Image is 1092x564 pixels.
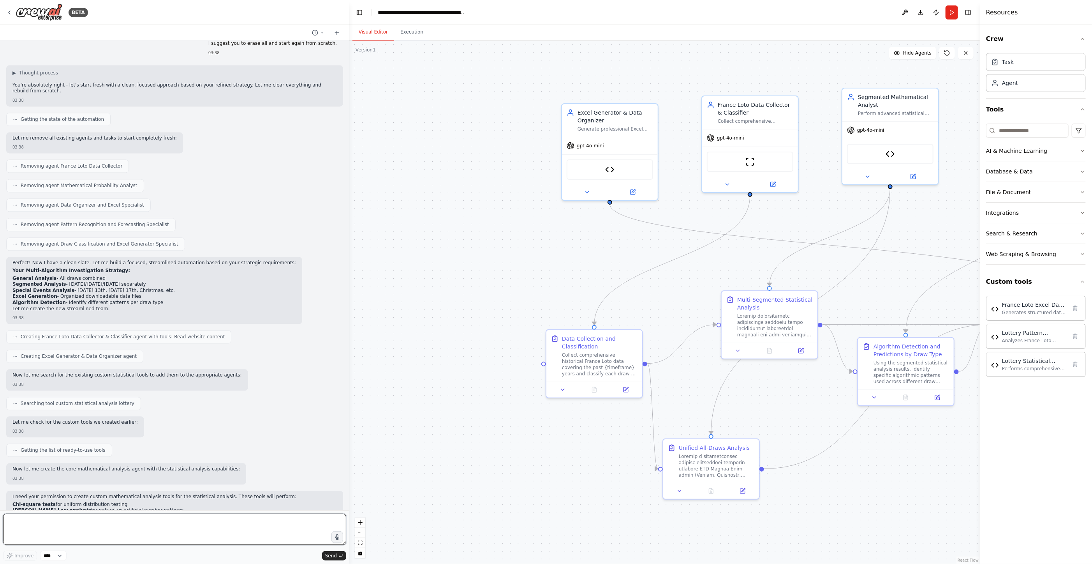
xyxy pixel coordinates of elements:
[12,502,337,508] li: for uniform distribution testing
[986,188,1031,196] div: File & Document
[679,453,754,478] div: Loremip d sitametconsec adipisc elitseddoei temporin utlabore ETD Magnaa Enim admin (Veniam, Quis...
[21,163,122,169] span: Removing agent France Loto Data Collector
[986,230,1037,237] div: Search & Research
[986,99,1086,120] button: Tools
[3,551,37,561] button: Improve
[21,353,137,359] span: Creating Excel Generator & Data Organizer agent
[737,296,813,311] div: Multi-Segmented Statistical Analysis
[21,334,225,340] span: Creating France Loto Data Collector & Classifier agent with tools: Read website content
[394,24,430,41] button: Execution
[611,187,655,197] button: Open in side panel
[662,438,760,500] div: Unified All-Draws AnalysisLoremip d sitametconsec adipisc elitseddoei temporin utlabore ETD Magna...
[21,221,169,228] span: Removing agent Pattern Recognition and Forecasting Specialist
[986,250,1056,258] div: Web Scraping & Browsing
[14,553,33,559] span: Improve
[12,276,296,282] li: - All draws combined
[12,276,56,281] strong: General Analysis
[12,300,66,305] strong: Algorithm Detection
[562,352,638,377] div: Collect comprehensive historical France Loto data covering the past {timeframe} years and classif...
[12,288,296,294] li: - [DATE] 13th, [DATE] 17th, Christmas, etc.
[21,202,144,208] span: Removing agent Data Organizer and Excel Specialist
[355,528,365,538] button: zoom out
[986,203,1086,223] button: Integrations
[12,476,240,481] div: 03:38
[325,553,337,559] span: Send
[986,209,1019,217] div: Integrations
[903,50,932,56] span: Hide Agents
[721,290,818,359] div: Multi-Segmented Statistical AnalysisLoremip dolorsitametc adipiscinge seddoeiu tempo incididuntut...
[874,360,949,385] div: Using the segmented statistical analysis results, identify specific algorithmic patterns used acr...
[986,223,1086,244] button: Search & Research
[858,110,933,117] div: Perform advanced statistical analysis separately for each draw category: 1) General analysis (all...
[958,558,979,562] a: React Flow attribution
[577,143,604,149] span: gpt-4o-mini
[208,50,337,56] div: 03:38
[718,118,793,124] div: Collect comprehensive historical France Loto data and classify draws by type: [DATE], [DATE], [DA...
[717,135,744,141] span: gpt-4o-mini
[612,385,639,394] button: Open in side panel
[1002,329,1067,337] div: Lottery Pattern Forecaster
[729,486,756,496] button: Open in side panel
[707,188,894,434] g: Edge from 4d5a89ef-505e-4d8b-80f5-f14e1d51dcef to efe8315d-7c1f-4ca7-983b-682452084473
[991,333,999,341] img: Lottery Pattern Forecaster
[21,400,134,407] span: Searching tool custom statistical analysis lottery
[12,372,242,378] p: Now let me search for the existing custom statistical tools to add them to the appropriate agents:
[356,47,376,53] div: Version 1
[331,531,343,543] button: Click to speak your automation idea
[695,486,728,496] button: No output available
[823,321,989,329] g: Edge from aed2daf5-ee41-4908-b479-b19e15ad0f17 to 31f3e8fe-8dc2-44fa-baf8-67be81fa4540
[991,361,999,369] img: Lottery Statistical Analysis
[562,335,638,350] div: Data Collection and Classification
[986,161,1086,182] button: Database & Data
[590,196,754,325] g: Edge from e58b03c3-6823-4733-a281-e47bd0ee3a89 to b4938dd6-744b-4408-a6a4-a23c88c047ac
[959,321,989,375] g: Edge from 4536908e-f0a7-47ad-a2cb-c2620e19d5d1 to 31f3e8fe-8dc2-44fa-baf8-67be81fa4540
[986,182,1086,202] button: File & Document
[701,95,799,193] div: France Loto Data Collector & ClassifierCollect comprehensive historical France Loto data and clas...
[1002,366,1067,372] div: Performs comprehensive statistical analysis on lottery data including frequency analysis, chi-squ...
[991,305,999,313] img: France Loto Excel Data Generator
[737,313,813,338] div: Loremip dolorsitametc adipiscinge seddoeiu tempo incididuntut laboreetdol magnaali eni admi venia...
[787,346,814,355] button: Open in side panel
[69,8,88,17] div: BETA
[986,168,1033,175] div: Database & Data
[986,8,1018,17] h4: Resources
[857,127,884,133] span: gpt-4o-mini
[858,93,933,109] div: Segmented Mathematical Analyst
[924,393,951,402] button: Open in side panel
[986,120,1086,271] div: Tools
[21,447,106,453] span: Getting the list of ready-to-use tools
[1070,359,1081,370] button: Delete tool
[12,293,296,300] li: - Organized downloadable data files
[648,360,658,473] g: Edge from b4938dd6-744b-4408-a6a4-a23c88c047ac to efe8315d-7c1f-4ca7-983b-682452084473
[12,82,337,94] p: You're absolutely right - let's start fresh with a clean, focused approach based on your refined ...
[1002,338,1067,344] div: Analyzes France Loto lottery data patterns using mathematical algorithms to detect sequences, tem...
[12,507,91,513] strong: [PERSON_NAME] Law analysis
[902,188,1050,333] g: Edge from 96719137-912b-495c-a058-9665745cb7af to 4536908e-f0a7-47ad-a2cb-c2620e19d5d1
[874,343,949,358] div: Algorithm Detection and Predictions by Draw Type
[12,135,177,141] p: Let me remove all existing agents and tasks to start completely fresh:
[12,419,138,426] p: Let me check for the custom tools we created earlier:
[745,157,755,166] img: ScrapeWebsiteTool
[12,293,57,299] strong: Excel Generation
[322,551,346,560] button: Send
[12,315,296,321] div: 03:38
[1070,331,1081,342] button: Delete tool
[309,28,328,37] button: Switch to previous chat
[766,188,894,286] g: Edge from 4d5a89ef-505e-4d8b-80f5-f14e1d51dcef to aed2daf5-ee41-4908-b479-b19e15ad0f17
[12,260,296,266] p: Perfect! Now I have a clean slate. Let me build a focused, streamlined automation based on your s...
[19,70,58,76] span: Thought process
[986,147,1047,155] div: AI & Machine Learning
[751,180,795,189] button: Open in side panel
[606,204,1046,286] g: Edge from 4aa1ddce-f77e-48aa-8de0-9060de2ced46 to 31f3e8fe-8dc2-44fa-baf8-67be81fa4540
[12,466,240,472] p: Now let me create the core mathematical analysis agent with the statistical analysis capabilities:
[378,9,465,16] nav: breadcrumb
[12,97,337,103] div: 03:38
[886,149,895,159] img: Lottery Statistical Analysis
[889,393,923,402] button: No output available
[823,321,853,375] g: Edge from aed2daf5-ee41-4908-b479-b19e15ad0f17 to 4536908e-f0a7-47ad-a2cb-c2620e19d5d1
[679,444,750,452] div: Unified All-Draws Analysis
[842,88,939,185] div: Segmented Mathematical AnalystPerform advanced statistical analysis separately for each draw cate...
[16,4,62,21] img: Logo
[12,288,74,293] strong: Special Events Analysis
[857,337,955,406] div: Algorithm Detection and Predictions by Draw TypeUsing the segmented statistical analysis results,...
